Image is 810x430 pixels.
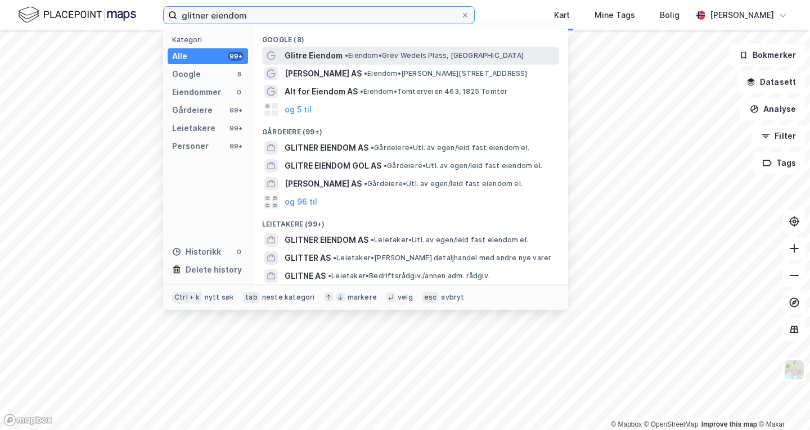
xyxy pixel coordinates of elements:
span: • [364,69,367,78]
div: [PERSON_NAME] [710,8,774,22]
span: Eiendom • Grev Wedels Plass, [GEOGRAPHIC_DATA] [345,51,524,60]
img: logo.f888ab2527a4732fd821a326f86c7f29.svg [18,5,136,25]
span: GLITTER AS [285,251,331,265]
div: Personer [172,139,209,153]
span: • [371,236,374,244]
div: Mine Tags [595,8,635,22]
div: Delete history [186,263,242,277]
div: markere [348,293,377,302]
div: nytt søk [205,293,235,302]
a: Mapbox [611,420,642,428]
div: Gårdeiere (99+) [253,119,568,139]
button: og 5 til [285,103,312,116]
div: 99+ [228,52,244,61]
div: Kart [554,8,570,22]
div: Google [172,67,201,81]
div: Leietakere (99+) [253,211,568,231]
div: Gårdeiere [172,103,213,117]
div: 0 [235,247,244,256]
div: Historikk [172,245,221,259]
span: GLITNE AS [285,269,326,283]
span: Alt for Eiendom AS [285,85,358,98]
iframe: Chat Widget [754,376,810,430]
span: Eiendom • Tomterveien 463, 1825 Tomter [360,87,507,96]
span: GLITNER EIENDOM AS [285,141,368,155]
img: Z [784,359,805,381]
span: • [345,51,348,60]
span: Leietaker • Bedriftsrådgiv./annen adm. rådgiv. [328,271,490,280]
div: Ctrl + k [172,292,202,303]
div: avbryt [441,293,464,302]
span: Gårdeiere • Utl. av egen/leid fast eiendom el. [384,161,542,170]
div: Bolig [660,8,679,22]
span: Leietaker • Utl. av egen/leid fast eiendom el. [371,236,528,245]
div: Google (8) [253,26,568,47]
span: GLITNER EIENDOM AS [285,233,368,247]
div: esc [422,292,439,303]
span: Gårdeiere • Utl. av egen/leid fast eiendom el. [364,179,523,188]
span: • [333,254,336,262]
a: Mapbox homepage [3,414,53,427]
span: [PERSON_NAME] AS [285,177,362,191]
span: • [328,271,331,280]
div: Eiendommer [172,85,221,99]
div: Leietakere [172,121,215,135]
div: Alle [172,49,187,63]
span: • [371,143,374,152]
span: Gårdeiere • Utl. av egen/leid fast eiendom el. [371,143,529,152]
span: GLITRE EIENDOM GOL AS [285,159,381,173]
div: 99+ [228,124,244,133]
div: neste kategori [262,293,315,302]
button: Analyse [740,98,805,120]
span: • [364,179,367,188]
button: Bokmerker [730,44,805,66]
span: Eiendom • [PERSON_NAME][STREET_ADDRESS] [364,69,528,78]
button: Filter [751,125,805,147]
button: og 96 til [285,195,317,209]
span: • [360,87,363,96]
div: velg [398,293,413,302]
input: Søk på adresse, matrikkel, gårdeiere, leietakere eller personer [177,7,461,24]
span: Leietaker • [PERSON_NAME] detaljhandel med andre nye varer [333,254,551,262]
div: Kategori [172,35,248,44]
span: [PERSON_NAME] AS [285,67,362,80]
div: 99+ [228,106,244,115]
a: Improve this map [701,420,757,428]
button: Datasett [737,71,805,93]
button: Tags [753,152,805,174]
span: Glitre Eiendom [285,49,343,62]
div: tab [243,292,260,303]
a: OpenStreetMap [644,420,699,428]
div: 99+ [228,142,244,151]
div: 8 [235,70,244,79]
div: 0 [235,88,244,97]
span: • [384,161,387,170]
div: Kontrollprogram for chat [754,376,810,430]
